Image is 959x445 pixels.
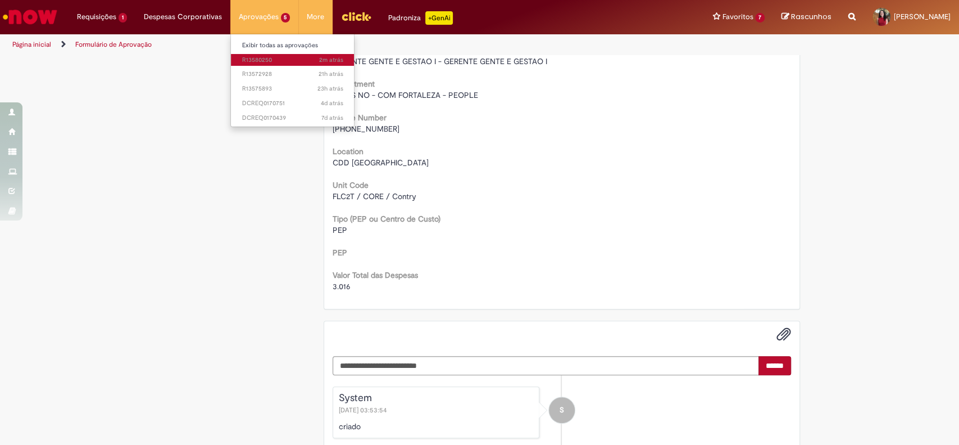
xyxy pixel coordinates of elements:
[333,270,418,280] b: Valor Total das Despesas
[333,56,547,66] span: GERENTE GENTE E GESTAO I - GERENTE GENTE E GESTAO I
[230,34,355,127] ul: Aprovações
[12,40,51,49] a: Página inicial
[333,281,351,291] span: 3.016
[791,11,831,22] span: Rascunhos
[319,56,343,64] time: 30/09/2025 09:55:20
[317,84,343,93] span: 23h atrás
[77,11,116,23] span: Requisições
[317,84,343,93] time: 29/09/2025 10:53:36
[333,225,347,235] span: PEP
[549,397,575,423] div: System
[894,12,951,21] span: [PERSON_NAME]
[319,70,343,78] span: 21h atrás
[388,11,453,25] div: Padroniza
[1,6,59,28] img: ServiceNow
[321,114,343,122] span: 7d atrás
[333,214,440,224] b: Tipo (PEP ou Centro de Custo)
[231,68,354,80] a: Aberto R13572928 :
[119,13,127,23] span: 1
[242,99,343,108] span: DCREQ0170751
[144,11,222,23] span: Despesas Corporativas
[231,97,354,110] a: Aberto DCREQ0170751 :
[239,11,279,23] span: Aprovações
[333,90,478,100] span: SALES NO - COM FORTALEZA - PEOPLE
[333,386,791,438] li: System
[231,83,354,95] a: Aberto R13575893 :
[755,13,765,23] span: 7
[321,99,343,107] span: 4d atrás
[339,393,533,404] div: System
[231,39,354,52] a: Exibir todas as aprovações
[242,70,343,79] span: R13572928
[242,84,343,93] span: R13575893
[333,180,369,190] b: Unit Code
[425,11,453,25] p: +GenAi
[8,34,631,55] ul: Trilhas de página
[242,56,343,65] span: R13580250
[333,158,429,168] span: CDD [GEOGRAPHIC_DATA]
[339,421,533,432] p: criado
[339,406,389,415] span: [DATE] 03:53:54
[333,191,416,201] span: FLC2T / CORE / Contry
[75,40,152,49] a: Formulário de Aprovação
[333,113,387,123] b: Phone Number
[319,56,343,64] span: 2m atrás
[281,13,290,23] span: 5
[333,124,399,134] span: [PHONE_NUMBER]
[333,146,363,156] b: Location
[231,54,354,66] a: Aberto R13580250 :
[321,114,343,122] time: 24/09/2025 03:56:08
[341,8,371,25] img: click_logo_yellow_360x200.png
[781,12,831,23] a: Rascunhos
[319,70,343,78] time: 29/09/2025 12:38:36
[560,397,564,424] span: S
[242,114,343,123] span: DCREQ0170439
[333,248,347,258] b: PEP
[307,11,324,23] span: More
[231,112,354,124] a: Aberto DCREQ0170439 :
[722,11,753,23] span: Favoritos
[321,99,343,107] time: 27/09/2025 03:53:54
[333,356,759,375] textarea: Digite sua mensagem aqui...
[776,327,791,341] button: Adicionar anexos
